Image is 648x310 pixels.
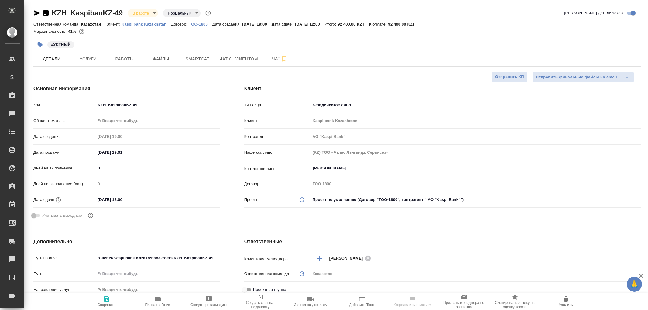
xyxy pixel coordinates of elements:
span: Удалить [559,303,573,307]
p: Дней на выполнение (авт.) [33,181,96,187]
p: Проект [244,197,258,203]
span: Проектная группа [253,287,286,293]
button: Скопировать ссылку [42,9,50,17]
p: Итого: [324,22,338,26]
h4: Ответственные [244,238,641,245]
div: В работе [163,9,201,17]
p: Kaspi bank Kazakhstan [122,22,171,26]
input: ✎ Введи что-нибудь [96,195,149,204]
span: Создать счет на предоплату [238,301,282,309]
p: Код [33,102,96,108]
input: Пустое поле [310,148,641,157]
span: Отправить финальные файлы на email [536,74,617,81]
h4: Дополнительно [33,238,220,245]
span: УСТНЫЙ [47,42,75,47]
button: Создать счет на предоплату [234,293,285,310]
button: Заявка на доставку [285,293,336,310]
span: Услуги [74,55,103,63]
div: Проект по умолчанию (Договор "ТОО-1800", контрагент " АО "Kaspi Bank"") [310,195,641,205]
div: ✎ Введи что-нибудь [96,284,220,295]
span: Детали [37,55,66,63]
h4: Клиент [244,85,641,92]
a: KZH_KaspibanKZ-49 [52,9,123,17]
input: Пустое поле [310,116,641,125]
span: [PERSON_NAME] детали заказа [564,10,625,16]
a: ТОО-1800 [189,21,212,26]
button: Выбери, если сб и вс нужно считать рабочими днями для выполнения заказа. [87,212,94,220]
button: Доп статусы указывают на важность/срочность заказа [204,9,212,17]
div: ✎ Введи что-нибудь [98,287,213,293]
p: Ответственная команда: [33,22,81,26]
p: Направление услуг [33,287,96,293]
div: ✎ Введи что-нибудь [98,118,213,124]
p: 92 400,00 KZT [338,22,369,26]
span: Призвать менеджера по развитию [442,301,486,309]
p: Казахстан [81,22,106,26]
span: Отправить КП [495,73,524,80]
button: Open [638,168,639,169]
span: Папка на Drive [145,303,170,307]
span: Чат с клиентом [219,55,258,63]
span: Чат [265,55,294,63]
p: Контрагент [244,134,310,140]
button: Создать рекламацию [183,293,234,310]
input: ✎ Введи что-нибудь [96,254,220,262]
input: ✎ Введи что-нибудь [96,164,220,172]
input: ✎ Введи что-нибудь [96,100,220,109]
span: Сохранить [98,303,116,307]
p: Дней на выполнение [33,165,96,171]
p: Договор: [171,22,189,26]
button: 🙏 [627,277,642,292]
button: Удалить [540,293,591,310]
input: ✎ Введи что-нибудь [96,269,220,278]
input: Пустое поле [310,132,641,141]
p: [DATE] 12:00 [295,22,324,26]
div: split button [532,72,634,83]
span: Скопировать ссылку на оценку заказа [493,301,537,309]
button: Добавить Todo [336,293,387,310]
p: Маржинальность: [33,29,68,34]
p: Клиентские менеджеры [244,256,310,262]
button: Open [638,258,639,259]
p: 41% [68,29,77,34]
div: В работе [128,9,158,17]
span: Учитывать выходные [42,213,82,219]
p: Наше юр. лицо [244,149,310,155]
p: Дата сдачи: [272,22,295,26]
input: Пустое поле [96,179,220,188]
div: ✎ Введи что-нибудь [96,116,220,126]
p: Путь [33,271,96,277]
input: Пустое поле [310,179,641,188]
p: Клиент: [105,22,121,26]
button: Отправить КП [492,72,527,82]
button: Скопировать ссылку на оценку заказа [489,293,540,310]
button: 7500.00 RUB; [78,28,86,36]
button: Папка на Drive [132,293,183,310]
a: Kaspi bank Kazakhstan [122,21,171,26]
p: Ответственная команда [244,271,289,277]
button: Скопировать ссылку для ЯМессенджера [33,9,41,17]
p: #УСТНЫЙ [51,42,71,48]
p: Контактное лицо [244,166,310,172]
span: Добавить Todo [349,303,374,307]
span: [PERSON_NAME] [329,255,367,261]
span: 🙏 [629,278,639,291]
p: Дата создания: [212,22,242,26]
button: Нормальный [166,11,193,16]
span: Работы [110,55,139,63]
button: Определить тематику [387,293,438,310]
input: ✎ Введи что-нибудь [96,148,149,157]
span: Файлы [146,55,176,63]
p: Договор [244,181,310,187]
p: Тип лица [244,102,310,108]
p: Общая тематика [33,118,96,124]
p: ТОО-1800 [189,22,212,26]
div: Юридическое лицо [310,100,641,110]
p: Дата продажи [33,149,96,155]
button: Добавить менеджера [312,251,327,266]
p: Дата создания [33,134,96,140]
span: Определить тематику [394,303,431,307]
span: Smartcat [183,55,212,63]
button: Если добавить услуги и заполнить их объемом, то дата рассчитается автоматически [54,196,62,204]
input: Пустое поле [96,132,149,141]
